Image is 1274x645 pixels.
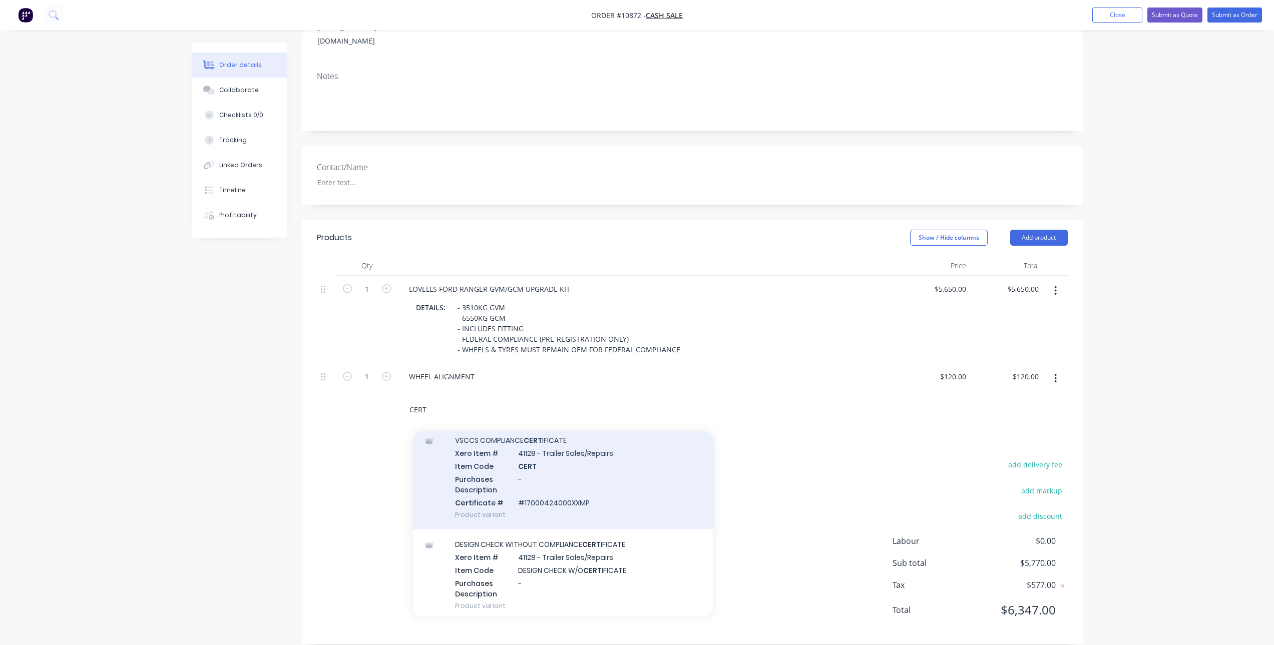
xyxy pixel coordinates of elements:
span: $577.00 [981,579,1055,591]
div: Qty [337,256,397,276]
button: Linked Orders [192,153,287,178]
span: Order #10872 - [591,11,646,20]
div: Timeline [219,186,246,195]
button: Timeline [192,178,287,203]
div: Notes [317,72,1068,81]
button: Show / Hide columns [910,230,988,246]
input: Start typing to add a product... [409,399,609,419]
span: Tax [893,579,982,591]
div: Products [317,232,352,244]
span: Sub total [893,557,982,569]
div: WHEEL ALIGNMENT [401,369,483,384]
button: Order details [192,53,287,78]
span: $0.00 [981,535,1055,547]
button: add discount [1013,509,1068,523]
label: Contact/Name [317,161,442,173]
span: $6,347.00 [981,601,1055,619]
div: Price [898,256,970,276]
button: Close [1092,8,1142,23]
span: Total [893,604,982,616]
div: [EMAIL_ADDRESS][DOMAIN_NAME] [317,20,400,48]
img: Factory [18,8,33,23]
button: Submit as Quote [1147,8,1202,23]
div: Collaborate [219,86,259,95]
span: $5,770.00 [981,557,1055,569]
button: Collaborate [192,78,287,103]
button: Submit as Order [1207,8,1262,23]
button: Add product [1010,230,1068,246]
button: Tracking [192,128,287,153]
div: Tracking [219,136,247,145]
span: Labour [893,535,982,547]
button: add markup [1016,484,1068,497]
div: DETAILS: [412,300,450,315]
div: LOVELLS FORD RANGER GVM/GCM UPGRADE KIT [401,282,578,296]
div: Order details [219,61,262,70]
div: Profitability [219,211,257,220]
button: Checklists 0/0 [192,103,287,128]
div: Total [970,256,1043,276]
a: Cash Sale [646,11,683,20]
div: Linked Orders [219,161,262,170]
button: Profitability [192,203,287,228]
div: - 3510KG GVM - 6550KG GCM - INCLUDES FITTING - FEDERAL COMPLIANCE (PRE-REGISTRATION ONLY) - WHEEL... [454,300,684,357]
div: Checklists 0/0 [219,111,263,120]
button: add delivery fee [1003,458,1068,471]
